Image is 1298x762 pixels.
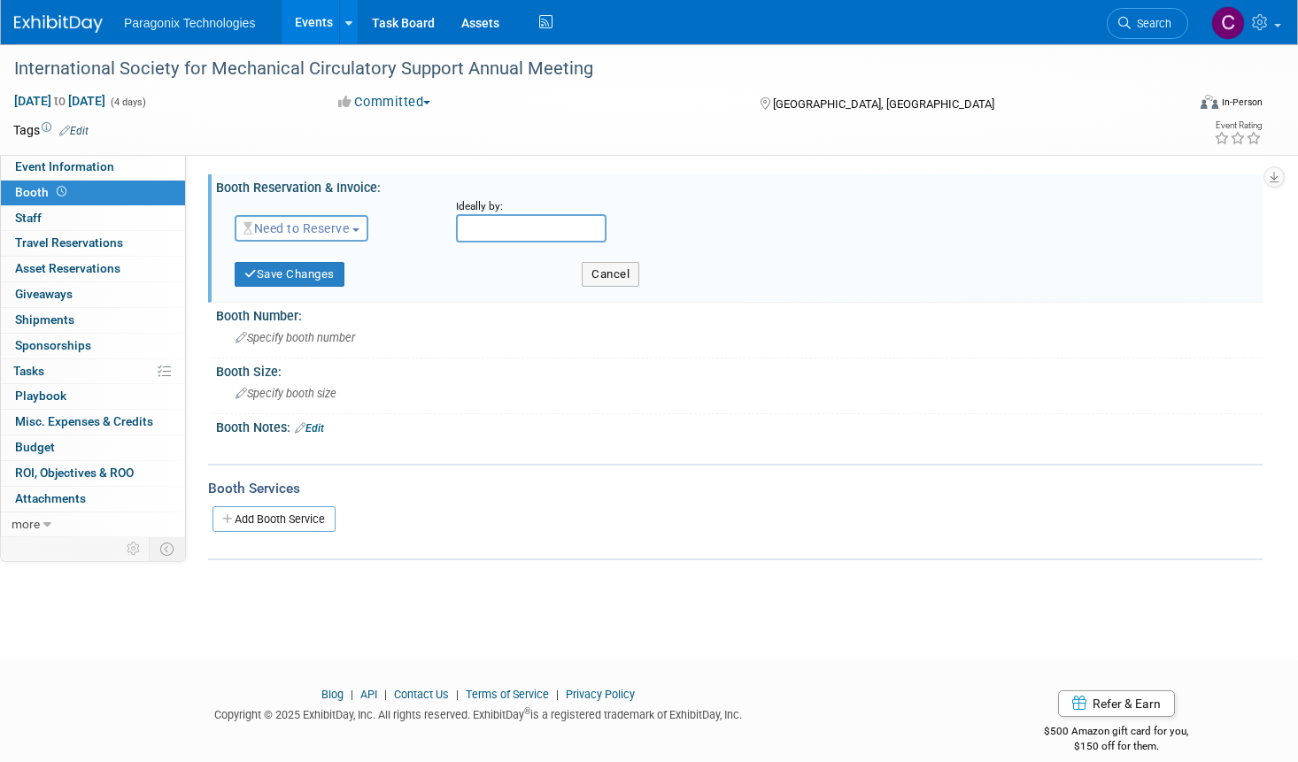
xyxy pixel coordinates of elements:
a: Contact Us [394,688,449,701]
div: Event Rating [1214,121,1262,130]
span: Staff [15,211,42,225]
a: Playbook [1,384,185,409]
img: Corinne McNamara [1211,6,1245,40]
img: Format-Inperson.png [1201,95,1218,109]
a: Edit [295,422,324,435]
span: more [12,517,40,531]
button: Save Changes [235,262,344,287]
a: Tasks [1,359,185,384]
span: Misc. Expenses & Credits [15,414,153,428]
div: $500 Amazon gift card for you, [970,712,1263,753]
a: Budget [1,435,185,460]
a: Privacy Policy [566,688,635,701]
span: | [452,688,463,701]
span: Budget [15,440,55,454]
div: In-Person [1221,96,1263,109]
span: Sponsorships [15,338,91,352]
div: Event Format [1077,92,1263,119]
td: Personalize Event Tab Strip [119,537,150,560]
span: Tasks [13,364,44,378]
td: Tags [13,121,89,139]
span: Booth [15,185,70,199]
a: Attachments [1,487,185,512]
span: ROI, Objectives & ROO [15,466,134,480]
span: | [380,688,391,701]
a: Add Booth Service [212,506,336,532]
div: Booth Number: [216,303,1263,325]
a: more [1,512,185,537]
span: Search [1131,17,1171,30]
span: Travel Reservations [15,235,123,250]
span: Asset Reservations [15,261,120,275]
a: Search [1107,8,1188,39]
div: Booth Services [208,479,1263,498]
span: Playbook [15,389,66,403]
span: [GEOGRAPHIC_DATA], [GEOGRAPHIC_DATA] [773,97,994,111]
a: Booth [1,181,185,205]
a: Travel Reservations [1,231,185,256]
span: Shipments [15,312,74,327]
a: Giveaways [1,282,185,307]
a: Refer & Earn [1058,690,1175,717]
a: Edit [59,125,89,137]
img: ExhibitDay [14,15,103,33]
button: Cancel [582,262,639,287]
div: Booth Size: [216,358,1263,381]
div: $150 off for them. [970,739,1263,754]
div: International Society for Mechanical Circulatory Support Annual Meeting [8,53,1156,85]
span: to [51,94,68,108]
span: Attachments [15,491,86,505]
a: Terms of Service [466,688,549,701]
a: Shipments [1,308,185,333]
span: | [346,688,358,701]
a: API [360,688,377,701]
div: Ideally by: [456,199,1210,214]
span: Specify booth size [236,387,336,400]
div: Copyright © 2025 ExhibitDay, Inc. All rights reserved. ExhibitDay is a registered trademark of Ex... [13,703,944,723]
span: Specify booth number [236,331,355,344]
a: Blog [321,688,344,701]
button: Committed [332,93,437,112]
span: | [552,688,563,701]
a: Sponsorships [1,334,185,358]
span: (4 days) [109,96,146,108]
span: Giveaways [15,287,73,301]
a: Staff [1,206,185,231]
button: Need to Reserve [235,215,368,242]
div: Booth Reservation & Invoice: [216,174,1263,196]
td: Toggle Event Tabs [150,537,186,560]
sup: ® [524,706,530,716]
a: ROI, Objectives & ROO [1,461,185,486]
a: Misc. Expenses & Credits [1,410,185,435]
a: Event Information [1,155,185,180]
span: Booth not reserved yet [53,185,70,198]
span: Event Information [15,159,114,173]
span: Need to Reserve [243,221,349,235]
span: Paragonix Technologies [124,16,255,30]
span: [DATE] [DATE] [13,93,106,109]
a: Asset Reservations [1,257,185,281]
div: Booth Notes: [216,414,1263,437]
